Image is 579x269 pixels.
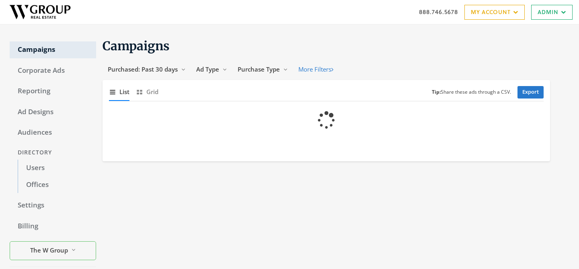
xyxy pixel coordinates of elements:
img: Adwerx [6,2,74,22]
button: More Filters [293,62,339,77]
a: Audiences [10,124,96,141]
a: Billing [10,218,96,235]
a: Settings [10,197,96,214]
a: Campaigns [10,41,96,58]
button: Purchase Type [232,62,293,77]
a: Admin [531,5,573,20]
span: Ad Type [196,65,219,73]
span: Grid [146,87,158,97]
span: List [119,87,129,97]
button: Purchased: Past 30 days [103,62,191,77]
button: List [109,83,129,101]
a: 888.746.5678 [419,8,458,16]
a: Ad Designs [10,104,96,121]
span: Purchased: Past 30 days [108,65,178,73]
div: Directory [10,145,96,160]
b: Tip: [432,88,441,95]
span: Purchase Type [238,65,280,73]
span: The W Group [30,246,68,255]
a: Users [18,160,96,177]
button: Grid [136,83,158,101]
button: Ad Type [191,62,232,77]
a: Reporting [10,83,96,100]
small: Share these ads through a CSV. [432,88,511,96]
span: Campaigns [103,38,170,53]
button: The W Group [10,241,96,260]
a: Offices [18,177,96,193]
a: My Account [464,5,525,20]
a: Export [517,86,544,99]
a: Corporate Ads [10,62,96,79]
